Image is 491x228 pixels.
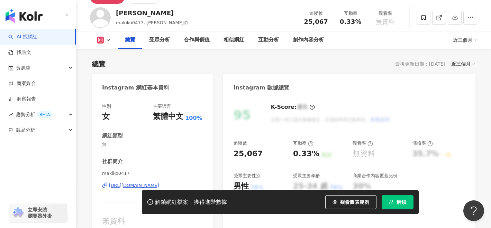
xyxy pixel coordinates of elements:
div: 男性 [234,181,249,192]
span: 解鎖 [397,199,406,205]
span: 資源庫 [16,60,30,76]
div: 觀看率 [353,140,373,146]
span: 觀看圖表範例 [340,199,369,205]
div: 相似網紅 [224,36,244,44]
a: 找貼文 [8,49,31,56]
div: 0.33% [293,149,319,159]
div: 繁體中文 [153,111,183,122]
div: 受眾主要性別 [234,173,261,179]
span: makiko0417 [102,170,202,177]
div: 網紅類型 [102,132,123,140]
div: Instagram 網紅基本資料 [102,84,169,92]
div: 互動率 [337,10,364,17]
a: 商案媒合 [8,80,36,87]
div: 受眾主要年齡 [293,173,320,179]
div: 主要語言 [153,103,171,110]
img: logo [6,9,43,23]
div: 近三個月 [451,59,475,68]
span: 無資料 [376,18,394,25]
div: 女 [102,111,110,122]
div: [PERSON_NAME] [116,9,188,17]
div: 商業合作內容覆蓋比例 [353,173,398,179]
span: 立即安裝 瀏覽器外掛 [28,207,52,219]
span: 25,067 [304,18,328,25]
div: 25,067 [234,149,263,159]
span: 0.33% [340,18,361,25]
button: 觀看圖表範例 [325,195,376,209]
div: Instagram 數據總覽 [234,84,290,92]
a: searchAI 找網紅 [8,34,37,40]
div: 互動率 [293,140,313,146]
div: 合作與價值 [184,36,210,44]
div: 追蹤數 [303,10,329,17]
div: 總覽 [92,59,106,69]
div: 解鎖網紅檔案，獲得進階數據 [155,199,227,206]
div: 近三個月 [453,35,477,46]
div: [URL][DOMAIN_NAME] [109,182,159,189]
a: 洞察報告 [8,96,36,103]
span: rise [8,112,13,117]
div: 無資料 [102,216,202,227]
div: 創作內容分析 [293,36,324,44]
div: 性別 [102,103,111,110]
div: 總覽 [125,36,135,44]
div: 最後更新日期：[DATE] [395,61,445,67]
a: [URL][DOMAIN_NAME] [102,182,202,189]
button: 解鎖 [382,195,413,209]
img: chrome extension [11,207,25,218]
div: 受眾分析 [149,36,170,44]
span: 趨勢分析 [16,107,53,122]
span: makiko0417, [PERSON_NAME]の [116,20,188,25]
div: BETA [37,111,53,118]
div: 觀看率 [372,10,398,17]
div: 社群簡介 [102,158,123,165]
span: 競品分析 [16,122,35,138]
span: 100% [185,114,202,122]
div: 互動分析 [258,36,279,44]
span: lock [389,200,394,205]
div: K-Score : [271,103,315,111]
img: KOL Avatar [90,7,111,28]
a: chrome extension立即安裝 瀏覽器外掛 [9,203,67,222]
div: 無資料 [353,149,375,159]
span: 無 [102,141,202,148]
div: 漲粉率 [412,140,433,146]
div: 追蹤數 [234,140,247,146]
